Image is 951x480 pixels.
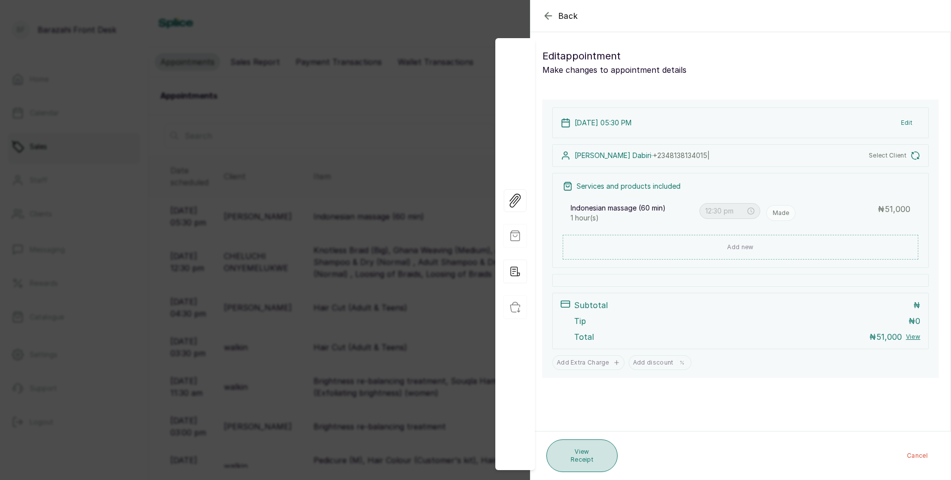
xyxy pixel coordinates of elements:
[574,315,586,327] p: Tip
[869,151,920,160] button: Select Client
[575,151,710,160] p: [PERSON_NAME] Dabiri ·
[869,331,902,343] p: ₦
[558,10,578,22] span: Back
[906,333,920,341] button: View
[577,181,681,191] p: Services and products included
[552,355,625,370] button: Add Extra Charge
[869,152,906,160] span: Select Client
[878,203,910,215] p: ₦
[571,213,693,223] p: 1 hour(s)
[913,299,920,311] p: ₦
[574,331,594,343] p: Total
[542,64,939,76] p: Make changes to appointment details
[915,316,920,326] span: 0
[571,203,666,213] p: Indonesian massage (60 min)
[629,355,692,370] button: Add discount
[653,151,710,160] span: +234 8138134015 |
[563,235,918,260] button: Add new
[899,447,936,465] button: Cancel
[885,204,910,214] span: 51,000
[546,439,618,472] button: View Receipt
[893,114,920,132] button: Edit
[574,299,608,311] p: Subtotal
[876,332,902,342] span: 51,000
[575,118,632,128] p: [DATE] 05:30 PM
[773,209,789,217] p: Made
[542,48,621,64] span: Edit appointment
[705,206,746,216] input: Select time
[542,10,578,22] button: Back
[908,315,920,327] p: ₦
